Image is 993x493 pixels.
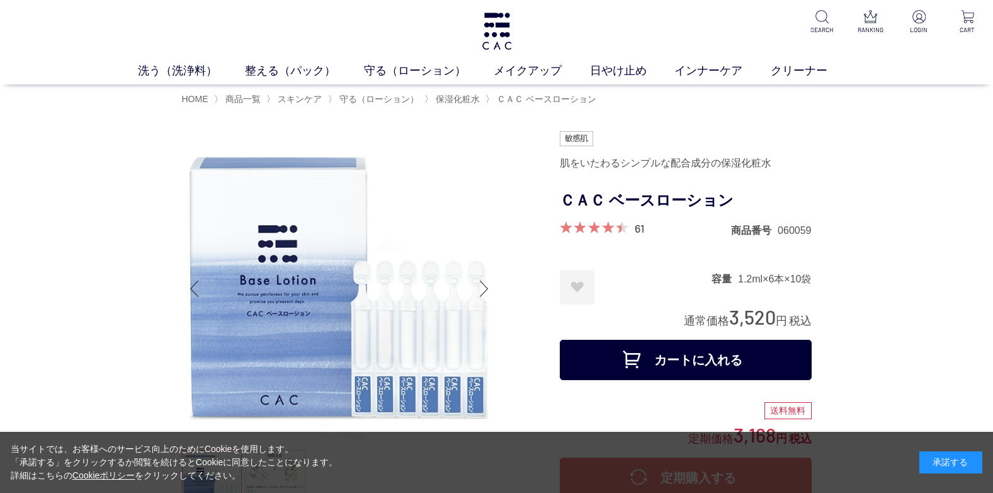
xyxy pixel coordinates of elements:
[364,62,494,79] a: 守る（ローション）
[560,270,594,304] a: お気に入りに登録する
[919,451,982,473] div: 承諾する
[688,431,734,445] span: 定期価格
[223,94,261,104] a: 商品一覧
[738,272,812,286] dd: 1.2ml×6本×10袋
[436,94,480,104] span: 保湿化粧水
[278,94,322,104] span: スキンケア
[590,62,675,79] a: 日やけ止め
[337,94,419,104] a: 守る（ローション）
[182,131,497,446] img: ＣＡＣ ベースローション
[472,264,497,314] div: Next slide
[560,153,812,174] div: 肌をいたわるシンプルな配合成分の保湿化粧水
[214,93,264,105] li: 〉
[855,10,886,35] a: RANKING
[245,62,364,79] a: 整える（パック）
[339,94,419,104] span: 守る（ローション）
[433,94,480,104] a: 保湿化粧水
[497,94,596,104] span: ＣＡＣ ベースローション
[182,264,207,314] div: Previous slide
[855,25,886,35] p: RANKING
[904,10,934,35] a: LOGIN
[807,10,837,35] a: SEARCH
[560,131,594,146] img: 敏感肌
[494,94,596,104] a: ＣＡＣ ベースローション
[764,402,812,420] div: 送料無料
[138,62,246,79] a: 洗う（洗浄料）
[729,305,776,328] span: 3,520
[734,423,776,446] span: 3,168
[225,94,261,104] span: 商品一覧
[776,315,787,327] span: 円
[635,221,644,235] a: 61
[424,93,483,105] li: 〉
[72,470,135,480] a: Cookieポリシー
[480,13,513,50] img: logo
[952,10,983,35] a: CART
[731,224,778,237] dt: 商品番号
[674,62,771,79] a: インナーケア
[485,93,599,105] li: 〉
[904,25,934,35] p: LOGIN
[560,340,812,380] button: カートに入れる
[771,62,856,79] a: クリーナー
[494,62,590,79] a: メイクアップ
[712,272,738,286] dt: 容量
[560,187,812,215] h1: ＣＡＣ ベースローション
[807,25,837,35] p: SEARCH
[952,25,983,35] p: CART
[789,315,812,327] span: 税込
[275,94,322,104] a: スキンケア
[778,224,811,237] dd: 060059
[11,443,338,482] div: 当サイトでは、お客様へのサービス向上のためにCookieを使用します。 「承諾する」をクリックするか閲覧を続けるとCookieに同意したことになります。 詳細はこちらの をクリックしてください。
[684,315,729,327] span: 通常価格
[182,94,208,104] a: HOME
[266,93,325,105] li: 〉
[328,93,422,105] li: 〉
